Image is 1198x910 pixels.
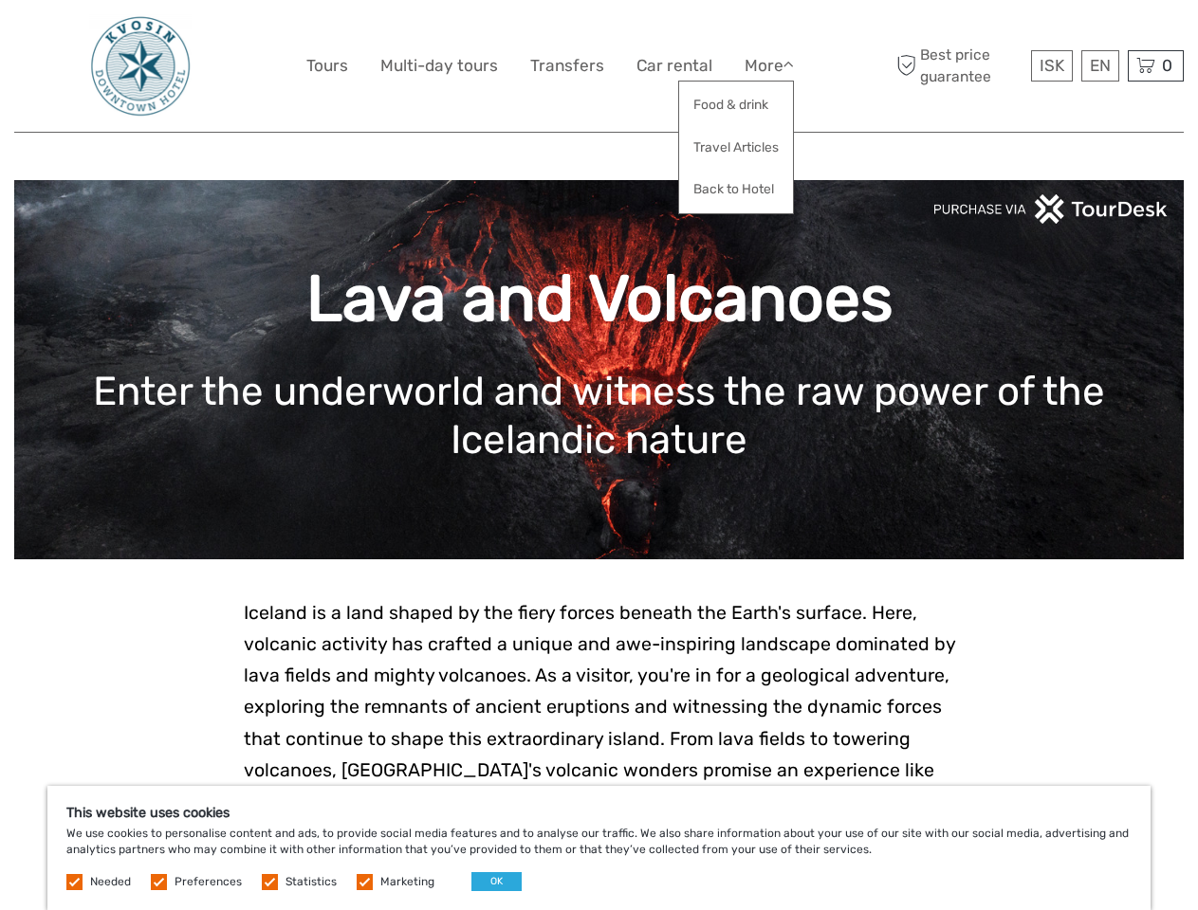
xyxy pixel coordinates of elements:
[286,874,337,890] label: Statistics
[380,52,498,80] a: Multi-day tours
[932,194,1170,224] img: PurchaseViaTourDeskwhite.png
[43,368,1155,464] h1: Enter the underworld and witness the raw power of the Icelandic nature
[1081,50,1119,82] div: EN
[43,261,1155,337] h1: Lava and Volcanoes
[380,874,434,890] label: Marketing
[66,805,1132,821] h5: This website uses cookies
[47,786,1151,910] div: We use cookies to personalise content and ads, to provide social media features and to analyse ou...
[27,33,214,48] p: We're away right now. Please check back later!
[745,52,794,80] a: More
[679,86,793,123] a: Food & drink
[218,29,241,52] button: Open LiveChat chat widget
[1040,56,1064,75] span: ISK
[530,52,604,80] a: Transfers
[90,874,131,890] label: Needed
[175,874,242,890] label: Preferences
[1159,56,1175,75] span: 0
[89,14,192,118] img: 48-093e29fa-b2a2-476f-8fe8-72743a87ce49_logo_big.jpg
[636,52,712,80] a: Car rental
[892,45,1026,86] span: Best price guarantee
[679,129,793,166] a: Travel Articles
[244,602,955,875] span: Iceland is a land shaped by the fiery forces beneath the Earth's surface. Here, volcanic activity...
[471,872,522,891] button: OK
[306,52,348,80] a: Tours
[679,171,793,208] a: Back to Hotel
